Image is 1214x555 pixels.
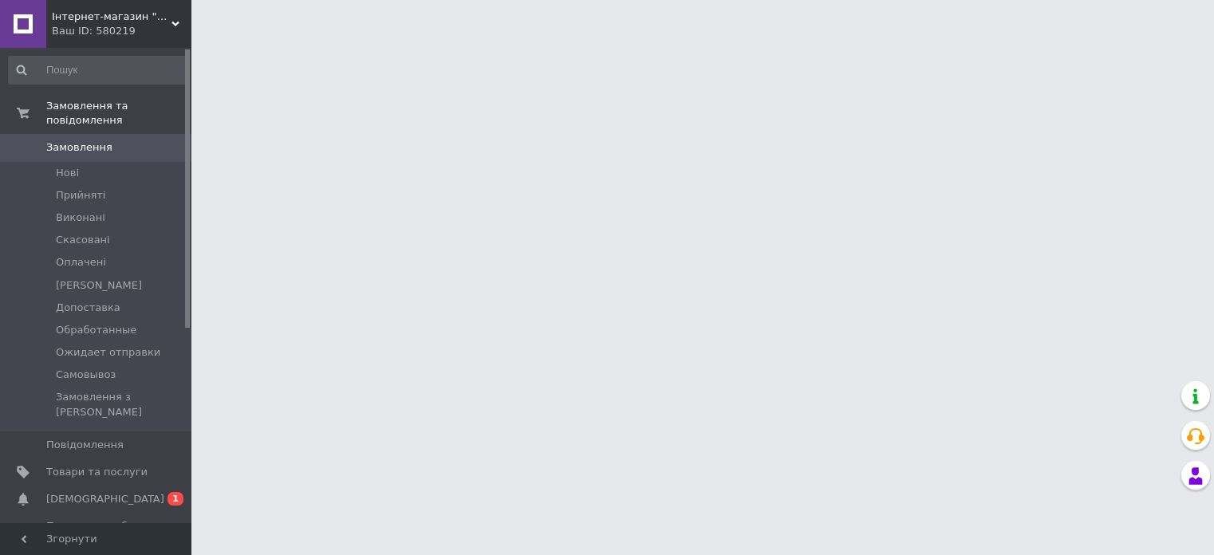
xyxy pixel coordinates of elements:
span: Самовывоз [56,368,116,382]
span: Ожидает отправки [56,345,160,360]
span: Оплачені [56,255,106,270]
span: Замовлення та повідомлення [46,99,191,128]
span: [DEMOGRAPHIC_DATA] [46,492,164,506]
span: Допоставка [56,301,120,315]
span: Товари та послуги [46,465,148,479]
span: Показники роботи компанії [46,519,148,548]
span: [PERSON_NAME] [56,278,142,293]
span: Замовлення [46,140,112,155]
span: Повідомлення [46,438,124,452]
span: Замовлення з [PERSON_NAME] [56,390,187,419]
span: Прийняті [56,188,105,203]
span: Виконані [56,211,105,225]
span: Нові [56,166,79,180]
span: Скасовані [56,233,110,247]
div: Ваш ID: 580219 [52,24,191,38]
span: 1 [168,492,183,506]
span: Інтернет-магазин "Сам Собі Сервіс" [52,10,171,24]
input: Пошук [8,56,188,85]
span: Обработанные [56,323,136,337]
